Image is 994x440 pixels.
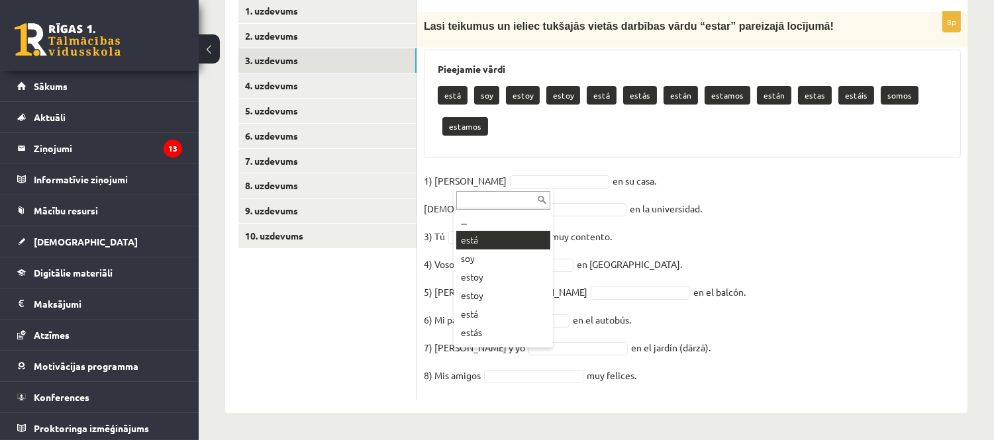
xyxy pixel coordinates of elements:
[456,305,550,324] div: está
[456,324,550,342] div: estás
[456,286,550,305] div: estoy
[456,212,550,231] div: ...
[456,342,550,361] div: están
[456,231,550,249] div: está
[456,268,550,286] div: estoy
[456,249,550,268] div: soy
